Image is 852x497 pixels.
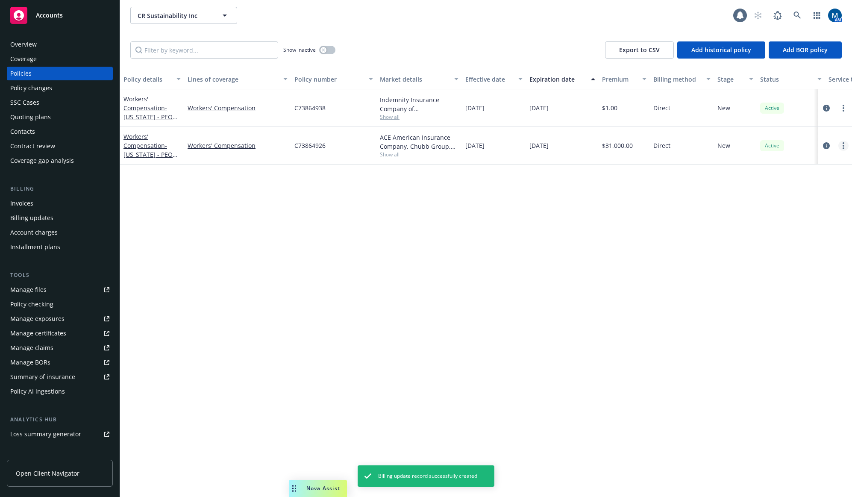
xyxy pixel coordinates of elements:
div: Policy AI ingestions [10,385,65,398]
div: Lines of coverage [188,75,278,84]
div: Billing updates [10,211,53,225]
span: Add BOR policy [783,46,828,54]
span: [DATE] [529,103,549,112]
a: Account charges [7,226,113,239]
span: Active [764,142,781,150]
a: Quoting plans [7,110,113,124]
a: more [838,103,849,113]
span: [DATE] [465,141,485,150]
button: Add historical policy [677,41,765,59]
span: Nova Assist [306,485,340,492]
button: Policy details [120,69,184,89]
div: Analytics hub [7,415,113,424]
a: Policy changes [7,81,113,95]
a: Workers' Compensation [188,103,288,112]
div: Installment plans [10,240,60,254]
span: Billing update record successfully created [378,472,477,480]
span: Export to CSV [619,46,660,54]
button: Export to CSV [605,41,674,59]
a: Manage files [7,283,113,297]
div: Market details [380,75,449,84]
a: Policy AI ingestions [7,385,113,398]
span: Active [764,104,781,112]
a: Contract review [7,139,113,153]
span: Add historical policy [691,46,751,54]
a: Manage exposures [7,312,113,326]
div: Policy details [123,75,171,84]
a: Policy checking [7,297,113,311]
a: Start snowing [749,7,767,24]
a: circleInformation [821,141,831,151]
span: Show all [380,113,458,121]
div: Drag to move [289,480,300,497]
button: Expiration date [526,69,599,89]
input: Filter by keyword... [130,41,278,59]
div: Status [760,75,812,84]
a: Installment plans [7,240,113,254]
div: Stage [717,75,744,84]
a: Coverage [7,52,113,66]
button: Market details [376,69,462,89]
div: Coverage gap analysis [10,154,74,168]
span: $1.00 [602,103,617,112]
span: - [US_STATE] - PEO WC [123,141,177,168]
button: Lines of coverage [184,69,291,89]
span: Accounts [36,12,63,19]
img: photo [828,9,842,22]
a: more [838,141,849,151]
div: Billing [7,185,113,193]
span: [DATE] [529,141,549,150]
div: Quoting plans [10,110,51,124]
div: Premium [602,75,637,84]
div: Policy checking [10,297,53,311]
span: New [717,141,730,150]
a: Manage BORs [7,356,113,369]
span: C73864926 [294,141,326,150]
span: Direct [653,103,670,112]
div: Tools [7,271,113,279]
a: Workers' Compensation [123,95,173,130]
button: Policy number [291,69,376,89]
span: - [US_STATE] - PEO WC [123,104,177,130]
div: Indemnity Insurance Company of [GEOGRAPHIC_DATA], Chubb Group, [PERSON_NAME] Business Services, I... [380,95,458,113]
span: Open Client Navigator [16,469,79,478]
button: CR Sustainability Inc [130,7,237,24]
div: Account charges [10,226,58,239]
span: CR Sustainability Inc [138,11,212,20]
div: Billing method [653,75,701,84]
a: Report a Bug [769,7,786,24]
div: Summary of insurance [10,370,75,384]
div: Contacts [10,125,35,138]
a: Manage claims [7,341,113,355]
button: Billing method [650,69,714,89]
a: Accounts [7,3,113,27]
div: Manage exposures [10,312,65,326]
a: Switch app [808,7,826,24]
a: Policies [7,67,113,80]
button: Stage [714,69,757,89]
a: Workers' Compensation [123,132,173,168]
span: C73864938 [294,103,326,112]
span: $31,000.00 [602,141,633,150]
div: Contract review [10,139,55,153]
div: Overview [10,38,37,51]
a: Overview [7,38,113,51]
div: Effective date [465,75,513,84]
a: Billing updates [7,211,113,225]
div: Invoices [10,197,33,210]
a: Contacts [7,125,113,138]
a: Coverage gap analysis [7,154,113,168]
div: Manage claims [10,341,53,355]
div: SSC Cases [10,96,39,109]
button: Nova Assist [289,480,347,497]
div: Loss summary generator [10,427,81,441]
span: [DATE] [465,103,485,112]
button: Premium [599,69,650,89]
div: Manage certificates [10,326,66,340]
span: New [717,103,730,112]
a: Invoices [7,197,113,210]
div: ACE American Insurance Company, Chubb Group, [PERSON_NAME] Business Services, Inc. (BBSI) [380,133,458,151]
button: Status [757,69,825,89]
div: Coverage [10,52,37,66]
